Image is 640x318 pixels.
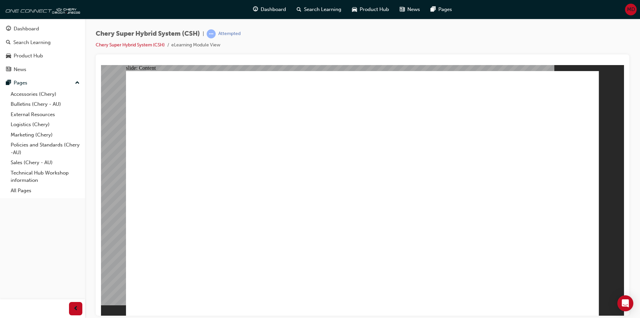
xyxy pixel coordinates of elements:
span: learningRecordVerb_ATTEMPT-icon [207,29,216,38]
span: Chery Super Hybrid System (CSH) [96,30,200,38]
button: Pages [3,77,82,89]
div: Product Hub [14,52,43,60]
span: News [407,6,420,13]
span: guage-icon [6,26,11,32]
button: DashboardSearch LearningProduct HubNews [3,21,82,77]
span: search-icon [6,40,11,46]
div: News [14,66,26,73]
div: Attempted [218,31,241,37]
img: oneconnect [3,3,80,16]
a: Bulletins (Chery - AU) [8,99,82,109]
a: Technical Hub Workshop information [8,168,82,186]
a: News [3,63,82,76]
span: car-icon [6,53,11,59]
div: Pages [14,79,27,87]
span: news-icon [6,67,11,73]
span: Pages [438,6,452,13]
div: Open Intercom Messenger [617,295,633,311]
li: eLearning Module View [171,41,220,49]
button: MD [625,4,637,15]
span: Search Learning [304,6,341,13]
span: MD [627,6,635,13]
a: Search Learning [3,36,82,49]
div: Search Learning [13,39,51,46]
a: Sales (Chery - AU) [8,157,82,168]
span: up-icon [75,79,80,87]
a: Accessories (Chery) [8,89,82,99]
span: car-icon [352,5,357,14]
span: prev-icon [73,305,78,313]
a: car-iconProduct Hub [347,3,394,16]
a: All Pages [8,186,82,196]
a: pages-iconPages [425,3,457,16]
span: Dashboard [261,6,286,13]
a: Chery Super Hybrid System (CSH) [96,42,165,48]
a: Dashboard [3,23,82,35]
span: pages-icon [6,80,11,86]
span: Product Hub [360,6,389,13]
a: Logistics (Chery) [8,119,82,130]
span: pages-icon [431,5,436,14]
span: guage-icon [253,5,258,14]
a: news-iconNews [394,3,425,16]
div: Dashboard [14,25,39,33]
a: External Resources [8,109,82,120]
a: Policies and Standards (Chery -AU) [8,140,82,157]
a: Product Hub [3,50,82,62]
a: Marketing (Chery) [8,130,82,140]
span: search-icon [297,5,301,14]
a: search-iconSearch Learning [291,3,347,16]
a: guage-iconDashboard [248,3,291,16]
span: | [203,30,204,38]
span: news-icon [400,5,405,14]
